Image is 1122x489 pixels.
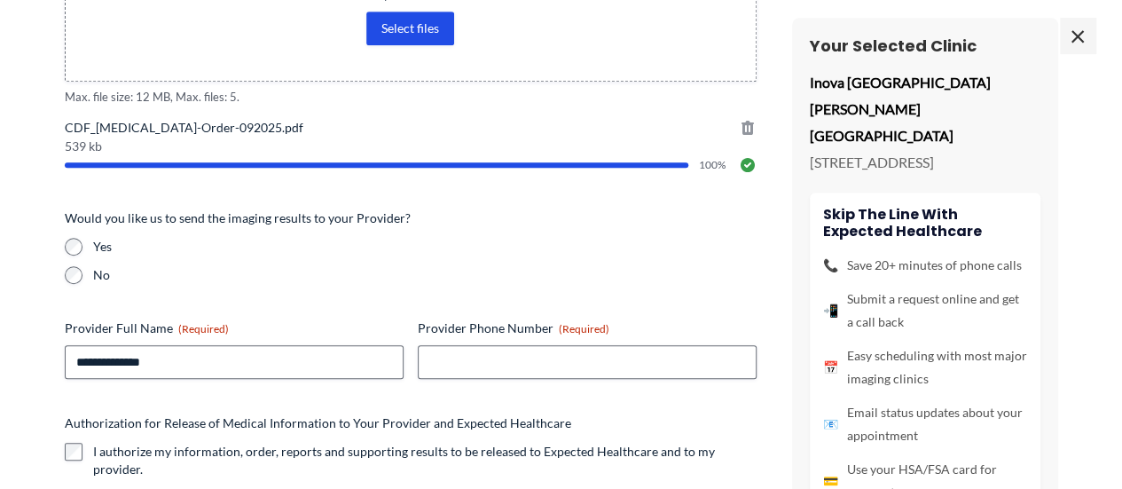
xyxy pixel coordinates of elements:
[810,35,1040,56] h3: Your Selected Clinic
[823,254,838,277] span: 📞
[810,149,1040,176] p: [STREET_ADDRESS]
[93,238,757,256] label: Yes
[93,266,757,284] label: No
[1060,18,1095,53] span: ×
[823,413,838,436] span: 📧
[823,401,1027,447] li: Email status updates about your appointment
[65,119,757,137] span: CDF_[MEDICAL_DATA]-Order-092025.pdf
[699,160,728,170] span: 100%
[178,322,229,335] span: (Required)
[65,89,757,106] span: Max. file size: 12 MB, Max. files: 5.
[65,140,757,153] span: 539 kb
[823,299,838,322] span: 📲
[823,254,1027,277] li: Save 20+ minutes of phone calls
[823,356,838,379] span: 📅
[65,414,571,432] legend: Authorization for Release of Medical Information to Your Provider and Expected Healthcare
[810,69,1040,148] p: Inova [GEOGRAPHIC_DATA][PERSON_NAME] [GEOGRAPHIC_DATA]
[65,319,404,337] label: Provider Full Name
[366,12,454,45] button: select files, imaging order or prescription(required)
[823,206,1027,240] h4: Skip the line with Expected Healthcare
[559,322,609,335] span: (Required)
[418,319,757,337] label: Provider Phone Number
[93,443,757,478] label: I authorize my information, order, reports and supporting results to be released to Expected Heal...
[823,344,1027,390] li: Easy scheduling with most major imaging clinics
[65,209,411,227] legend: Would you like us to send the imaging results to your Provider?
[823,288,1027,334] li: Submit a request online and get a call back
